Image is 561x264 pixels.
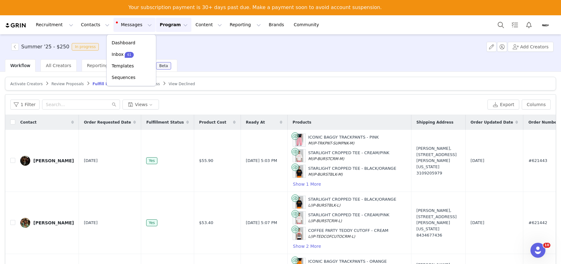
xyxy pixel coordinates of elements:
span: Track Progress [133,82,160,86]
span: M [308,172,311,177]
span: Products [293,120,311,125]
button: Profile [536,20,556,30]
button: Start recording [40,204,45,209]
div: Your subscription payment is 30+ days past due. Make a payment soon to avoid account suspension. [128,4,382,11]
h1: April [30,3,42,8]
span: (IP-BURSTBLK-L) [310,203,341,208]
div: April says… [5,31,120,102]
div: [PERSON_NAME] [33,158,74,163]
span: [DATE] 5:03 PM [246,158,277,164]
img: 1df1cef1-0704-4fc5-a33b-e68dfb0da081.jpg [20,156,30,166]
span: Order Updated Date [471,120,513,125]
img: Profile image for April [18,3,28,13]
div: STARLIGHT CROPPED TEE - BLACK/ORANGE [308,196,396,208]
button: Export [487,100,519,110]
span: M [308,157,311,161]
span: [DATE] [84,220,98,226]
span: Fulfill Products [93,82,124,86]
button: Upload attachment [10,204,15,209]
img: Product Image [295,165,304,178]
img: Product Image [295,227,304,240]
div: Inaka says… [5,110,120,213]
p: +1 other [30,8,48,14]
button: Show 2 More [293,242,321,250]
div: STARLIGHT CROPPED TEE - BLACK/ORANGE [308,165,396,178]
span: (IP-BURSTCRM-L) [310,219,342,223]
span: L [308,234,310,239]
span: 10 [543,243,550,248]
div: 8434677436 [416,232,460,238]
p: Inbox [112,51,123,58]
span: L [308,219,310,223]
button: Search [494,18,508,32]
span: Reporting [87,63,108,68]
a: [PERSON_NAME] [20,156,74,166]
a: Tasks [508,18,522,32]
a: Community [290,18,326,32]
p: Templates [112,63,134,69]
p: Dashboard [112,40,135,46]
button: Notifications [522,18,536,32]
button: Views [122,100,159,110]
img: fec8b8e8-8fea-4101-b216-f6590a9a5ecd.png [540,20,550,30]
span: $53.40 [199,220,213,226]
div: Hi April,I hope you’re doing well. I just wanted to reach out regarding our September invoice — w... [22,110,120,208]
div: Could you kindly check on this for us and let me know if there’s anything we might have missed on... [27,171,115,189]
span: Order Requested Date [84,120,131,125]
button: Content [192,18,226,32]
span: All Creators [46,63,71,68]
span: Ready At [246,120,265,125]
span: Activate Creators [10,82,43,86]
div: Beta [159,64,168,68]
span: [DATE] [471,158,484,164]
div: [PERSON_NAME], [STREET_ADDRESS][PERSON_NAME][US_STATE] [416,208,460,238]
p: Sequences [112,74,135,81]
div: Hi Team, [10,35,97,41]
button: Contacts [77,18,113,32]
span: View Declined [169,82,195,86]
button: 1 Filter [10,100,40,110]
img: Product Image [295,196,304,208]
span: Yes [146,157,157,164]
span: Yes [146,219,157,226]
button: go back [4,2,16,14]
span: [object Object] [11,43,101,51]
div: Apologies for the delay as I was out of the office last week. We are glad this approach works for... [10,44,97,93]
div: Hi Team,Apologies for the delay as I was out of the office last week. We are glad this approach w... [5,31,102,97]
div: [PERSON_NAME] [33,220,74,225]
span: Fulfillment Status [146,120,184,125]
a: View Invoices [128,14,167,21]
span: Shipping Address [416,120,453,125]
h3: Summer '25 - $250 [21,43,69,51]
i: icon: search [112,102,116,107]
div: Hi April, [27,122,115,128]
button: Send a message… [107,202,117,212]
div: I hope you’re doing well. I just wanted to reach out regarding our September invoice — we noticed... [27,131,115,168]
div: [DATE] [5,102,120,110]
div: COFFEE PARTY TEDDY CUTOFF - CREAM [308,227,388,240]
div: STARLIGHT CROPPED TEE - CREAM/PINK [308,212,390,224]
div: [DATE] [5,23,120,31]
span: In progress [72,43,99,51]
button: Columns [522,100,551,110]
button: Recruitment [32,18,77,32]
img: Product Image [295,212,304,224]
img: Product Image [295,149,304,162]
textarea: Message… [5,191,119,202]
div: ICONIC BAGGY TRACKPANTS - PINK [308,134,379,146]
img: grin logo [5,22,27,28]
input: Search... [42,100,120,110]
span: Review Proposals [51,82,84,86]
div: STARLIGHT CROPPED TEE - CREAM/PINK [308,150,390,162]
iframe: Intercom live chat [530,243,545,258]
span: [DATE] 5:07 PM [246,220,277,226]
span: [DATE] [471,220,484,226]
a: Brands [265,18,290,32]
button: Emoji picker [20,204,25,209]
p: 61 [127,52,132,57]
span: (IP-TEDCOFCUTOCRM-L) [310,234,355,239]
div: Close [109,2,121,14]
a: [PERSON_NAME] [20,218,74,228]
span: Order Number [528,120,559,125]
